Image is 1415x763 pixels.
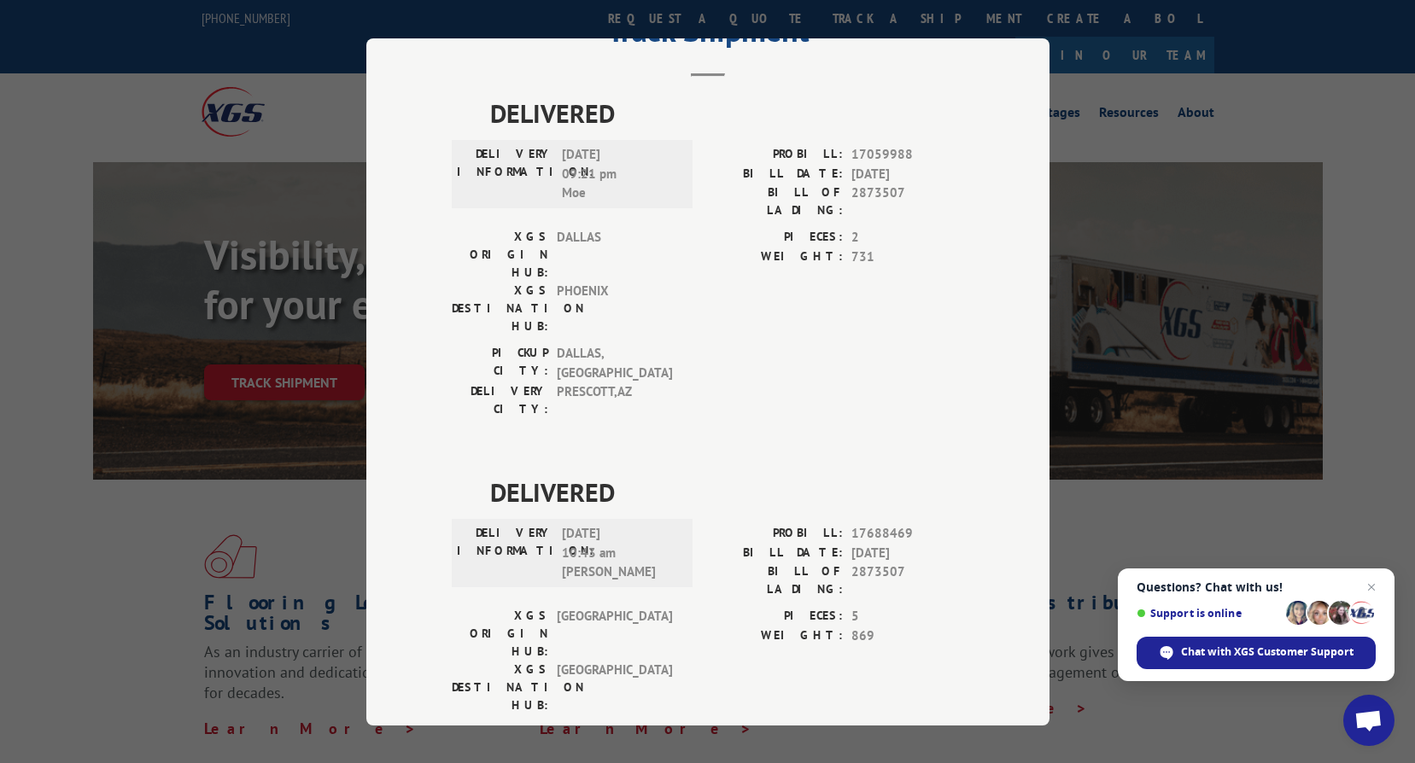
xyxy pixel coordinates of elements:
[851,524,964,544] span: 17688469
[1181,644,1354,660] span: Chat with XGS Customer Support
[708,164,843,183] label: BILL DATE:
[452,723,548,759] label: PICKUP CITY:
[557,661,672,714] span: [GEOGRAPHIC_DATA]
[457,145,553,203] label: DELIVERY INFORMATION:
[452,607,548,661] label: XGS ORIGIN HUB:
[452,19,964,51] h2: Track Shipment
[562,524,677,582] span: [DATE] 10:43 am [PERSON_NAME]
[708,228,843,248] label: PIECES:
[1137,580,1376,594] span: Questions? Chat with us!
[452,228,548,282] label: XGS ORIGIN HUB:
[557,723,672,759] span: KENT , WA
[1361,577,1382,597] span: Close chat
[557,382,672,418] span: PRESCOTT , AZ
[452,344,548,382] label: PICKUP CITY:
[452,382,548,418] label: DELIVERY CITY:
[708,607,843,626] label: PIECES:
[457,524,553,582] label: DELIVERY INFORMATION:
[557,607,672,661] span: [GEOGRAPHIC_DATA]
[851,164,964,183] span: [DATE]
[1343,695,1395,746] div: Open chat
[557,228,672,282] span: DALLAS
[708,183,843,219] label: BILL OF LADING:
[708,562,843,598] label: BILL OF LADING:
[851,145,964,165] span: 17059988
[708,543,843,562] label: BILL DATE:
[851,183,964,219] span: 2873507
[490,94,964,132] span: DELIVERED
[851,562,964,598] span: 2873507
[708,247,843,266] label: WEIGHT:
[1137,637,1376,669] div: Chat with XGS Customer Support
[557,282,672,335] span: PHOENIX
[851,626,964,645] span: 869
[557,344,672,382] span: DALLAS , [GEOGRAPHIC_DATA]
[452,661,548,714] label: XGS DESTINATION HUB:
[851,607,964,626] span: 5
[708,145,843,165] label: PROBILL:
[851,228,964,248] span: 2
[708,626,843,645] label: WEIGHT:
[708,524,843,544] label: PROBILL:
[490,473,964,511] span: DELIVERED
[1137,607,1280,620] span: Support is online
[851,543,964,562] span: [DATE]
[851,247,964,266] span: 731
[562,145,677,203] span: [DATE] 09:21 pm Moe
[452,282,548,335] label: XGS DESTINATION HUB:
